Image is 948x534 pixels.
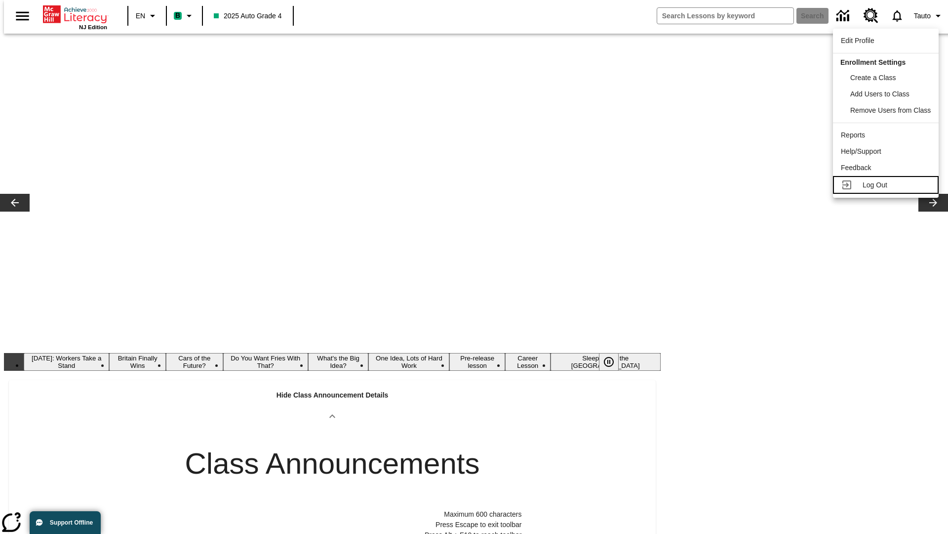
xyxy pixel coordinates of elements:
span: Edit Profile [841,37,874,44]
span: Feedback [841,164,871,172]
body: Maximum 600 characters Press Escape to exit toolbar Press Alt + F10 to reach toolbar [4,8,144,26]
span: Enrollment Settings [840,58,906,66]
span: Help/Support [841,147,881,155]
span: Create a Class [850,74,896,82]
span: Remove Users from Class [850,106,931,114]
span: Add Users to Class [850,90,909,98]
p: Class Announcements at [DATE] 3:30:43 PM [4,8,144,26]
span: Log Out [863,181,887,189]
span: Reports [841,131,865,139]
